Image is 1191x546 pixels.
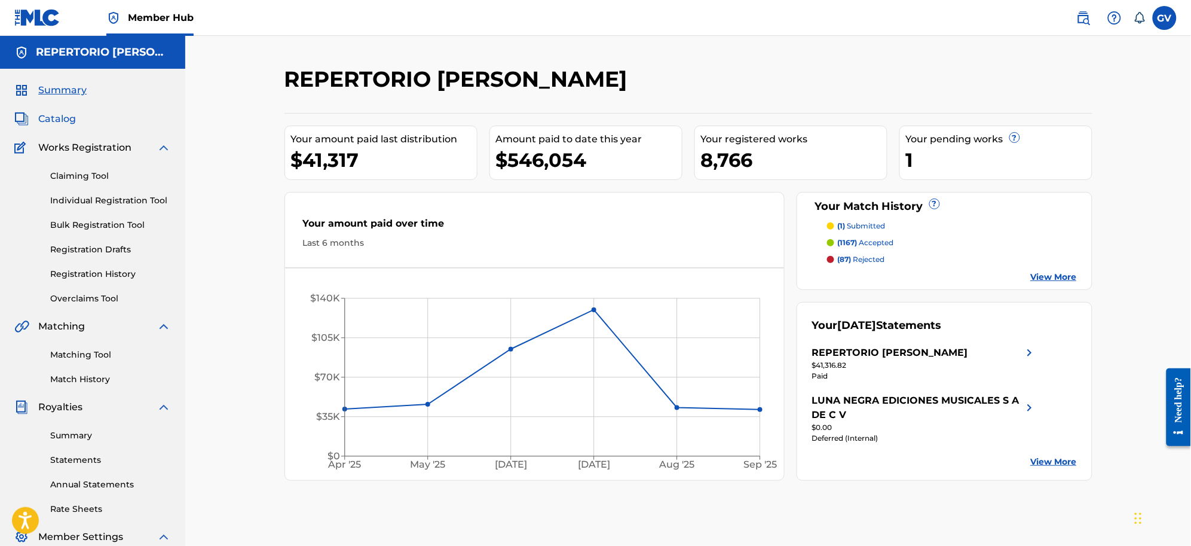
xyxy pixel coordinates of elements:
div: $41,316.82 [812,360,1037,371]
a: Match History [50,373,171,386]
div: $41,317 [291,147,477,173]
a: Bulk Registration Tool [50,219,171,231]
div: Notifications [1134,12,1146,24]
a: Individual Registration Tool [50,194,171,207]
a: (1167) accepted [827,237,1077,248]
img: expand [157,400,171,414]
a: Claiming Tool [50,170,171,182]
div: Help [1103,6,1126,30]
iframe: Chat Widget [1131,489,1191,546]
div: Your amount paid last distribution [291,132,477,147]
a: CatalogCatalog [14,112,76,126]
div: Your amount paid over time [303,216,767,237]
div: $0.00 [812,422,1037,433]
iframe: Resource Center [1158,359,1191,456]
a: LUNA NEGRA EDICIONES MUSICALES S A DE C Vright chevron icon$0.00Deferred (Internal) [812,394,1037,444]
a: Rate Sheets [50,503,171,516]
h5: REPERTORIO VEGA [36,45,171,59]
img: right chevron icon [1022,346,1037,360]
span: [DATE] [838,319,877,332]
a: (87) rejected [827,254,1077,265]
div: Amount paid to date this year [496,132,682,147]
tspan: $0 [327,451,340,462]
img: Member Settings [14,530,29,544]
p: accepted [838,237,894,248]
tspan: [DATE] [495,459,527,470]
tspan: [DATE] [578,459,610,470]
img: Royalties [14,400,29,414]
img: Summary [14,83,29,97]
tspan: $35K [316,411,340,423]
span: (87) [838,255,852,264]
tspan: May '25 [410,459,445,470]
img: expand [157,141,171,155]
tspan: Aug '25 [659,459,694,470]
tspan: $140K [310,293,340,304]
tspan: Sep '25 [743,459,777,470]
img: Top Rightsholder [106,11,121,25]
a: REPERTORIO [PERSON_NAME]right chevron icon$41,316.82Paid [812,346,1037,382]
span: Royalties [38,400,82,414]
p: submitted [838,221,886,231]
a: View More [1031,271,1077,283]
div: 1 [906,147,1092,173]
div: Paid [812,371,1037,382]
img: Matching [14,319,29,334]
a: Matching Tool [50,349,171,361]
tspan: $70K [314,372,340,383]
div: $546,054 [496,147,682,173]
span: Member Settings [38,530,123,544]
a: Registration History [50,268,171,280]
a: Public Search [1071,6,1095,30]
span: ? [1010,133,1019,142]
span: Matching [38,319,85,334]
img: Catalog [14,112,29,126]
div: Your Match History [812,199,1077,215]
a: Registration Drafts [50,243,171,256]
span: ? [930,199,939,209]
span: Works Registration [38,141,131,155]
p: rejected [838,254,885,265]
span: (1) [838,221,846,230]
a: (1) submitted [827,221,1077,231]
a: Summary [50,429,171,442]
span: Catalog [38,112,76,126]
img: Accounts [14,45,29,60]
a: Overclaims Tool [50,292,171,305]
div: LUNA NEGRA EDICIONES MUSICALES S A DE C V [812,394,1022,422]
div: User Menu [1153,6,1177,30]
div: Your pending works [906,132,1092,147]
a: SummarySummary [14,83,87,97]
a: Annual Statements [50,478,171,491]
tspan: $105K [311,333,340,344]
span: (1167) [838,238,858,247]
div: REPERTORIO [PERSON_NAME] [812,346,968,360]
h2: REPERTORIO [PERSON_NAME] [284,66,633,93]
img: help [1107,11,1122,25]
img: expand [157,530,171,544]
img: search [1076,11,1091,25]
img: expand [157,319,171,334]
div: Last 6 months [303,237,767,249]
a: Statements [50,454,171,466]
img: MLC Logo [14,9,60,26]
span: Member Hub [128,11,194,25]
tspan: Apr '25 [327,459,361,470]
img: right chevron icon [1022,394,1037,422]
div: Arrastrar [1135,501,1142,536]
img: Works Registration [14,141,30,155]
div: Widget de chat [1131,489,1191,546]
div: Your registered works [701,132,887,147]
div: 8,766 [701,147,887,173]
div: Your Statements [812,318,942,334]
a: View More [1031,456,1077,468]
div: Deferred (Internal) [812,433,1037,444]
span: Summary [38,83,87,97]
